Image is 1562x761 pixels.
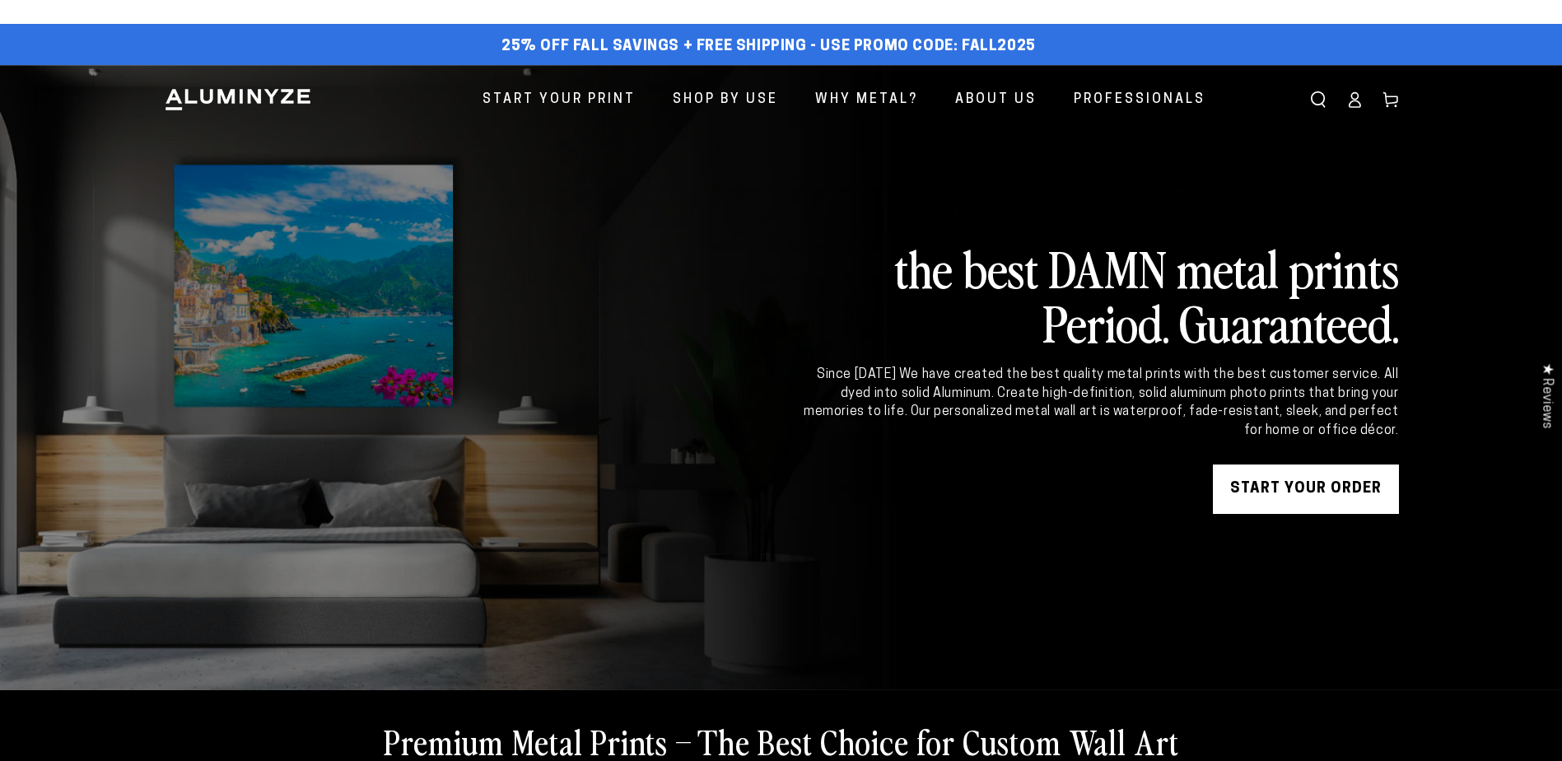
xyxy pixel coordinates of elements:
a: Why Metal? [803,78,930,122]
summary: Search our site [1300,82,1336,118]
a: Start Your Print [470,78,648,122]
span: Professionals [1074,88,1205,112]
div: Since [DATE] We have created the best quality metal prints with the best customer service. All dy... [801,366,1399,440]
div: Click to open Judge.me floating reviews tab [1531,350,1562,441]
a: About Us [943,78,1049,122]
span: Start Your Print [483,88,636,112]
a: START YOUR Order [1213,465,1399,514]
a: Shop By Use [660,78,790,122]
span: 25% off FALL Savings + Free Shipping - Use Promo Code: FALL2025 [501,38,1036,56]
a: Professionals [1061,78,1218,122]
img: Aluminyze [164,87,312,112]
span: Shop By Use [673,88,778,112]
span: About Us [955,88,1037,112]
span: Why Metal? [815,88,918,112]
h2: the best DAMN metal prints Period. Guaranteed. [801,240,1399,349]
